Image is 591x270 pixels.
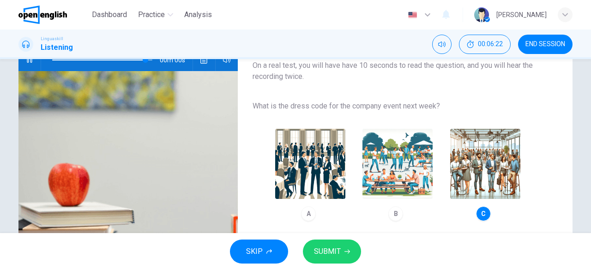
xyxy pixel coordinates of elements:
button: END SESSION [518,35,573,54]
div: B [388,206,403,221]
div: [PERSON_NAME] [496,9,547,20]
img: C [450,129,520,199]
span: Dashboard [92,9,127,20]
div: C [476,206,491,221]
img: OpenEnglish logo [18,6,67,24]
span: END SESSION [525,41,565,48]
button: C [446,125,525,225]
img: B [362,129,433,199]
div: Mute [432,35,452,54]
button: SUBMIT [303,240,361,264]
button: Practice [134,6,177,23]
div: A [301,206,316,221]
button: A [271,125,350,225]
span: On a real test, you will have have 10 seconds to read the question, and you will hear the recordi... [253,60,543,82]
button: 00:06:22 [459,35,511,54]
span: Linguaskill [41,36,63,42]
span: What is the dress code for the company event next week? [253,101,543,112]
span: SUBMIT [314,245,341,258]
button: Click to see the audio transcription [197,49,211,71]
img: A [275,129,345,199]
button: B [358,125,437,225]
span: Practice [138,9,165,20]
span: 00:06:22 [478,41,503,48]
img: Profile picture [474,7,489,22]
span: Analysis [184,9,212,20]
button: SKIP [230,240,288,264]
button: Analysis [181,6,216,23]
div: Hide [459,35,511,54]
h1: Listening [41,42,73,53]
button: Dashboard [88,6,131,23]
img: en [407,12,418,18]
a: OpenEnglish logo [18,6,88,24]
span: SKIP [246,245,263,258]
span: 00m 00s [160,49,193,71]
